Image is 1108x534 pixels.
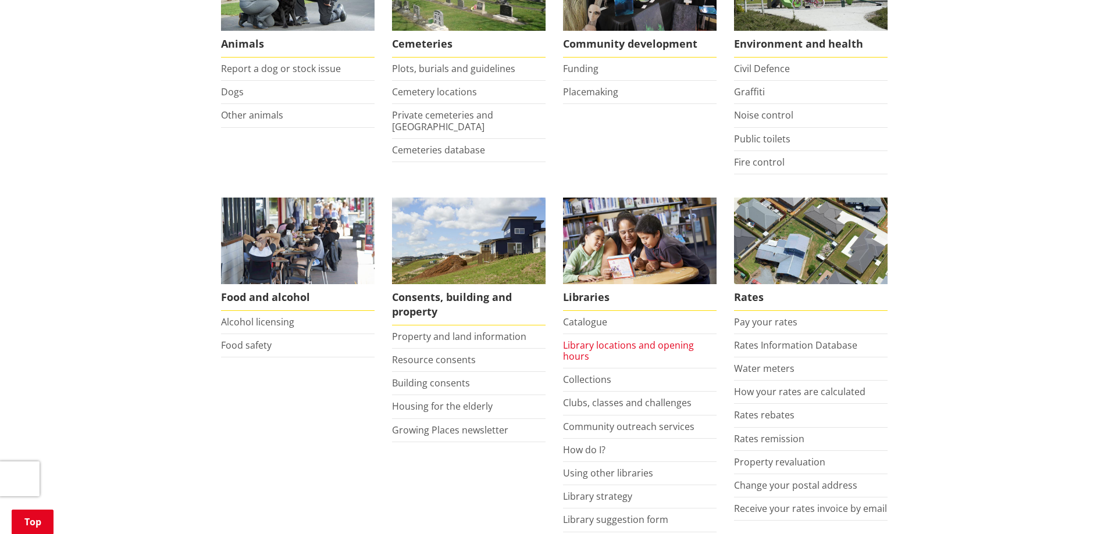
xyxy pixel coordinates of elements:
a: Housing for the elderly [392,400,493,413]
a: Dogs [221,85,244,98]
span: Cemeteries [392,31,546,58]
a: Food and Alcohol in the Waikato Food and alcohol [221,198,375,311]
a: Receive your rates invoice by email [734,502,887,515]
a: Pay your rates online Rates [734,198,888,311]
a: Private cemeteries and [GEOGRAPHIC_DATA] [392,109,493,132]
a: Property revaluation [734,456,825,468]
span: Libraries [563,284,717,311]
a: Pay your rates [734,316,797,328]
a: Catalogue [563,316,607,328]
span: Environment and health [734,31,888,58]
a: Plots, burials and guidelines [392,62,515,75]
a: Cemeteries database [392,144,485,156]
img: Food and Alcohol in the Waikato [221,198,375,284]
a: Other animals [221,109,283,121]
a: Report a dog or stock issue [221,62,341,75]
a: New Pokeno housing development Consents, building and property [392,198,546,325]
a: Alcohol licensing [221,316,294,328]
a: Rates remission [734,432,804,445]
a: Library locations and opening hours [563,339,694,363]
img: Waikato District Council libraries [563,198,717,284]
a: Clubs, classes and challenges [563,396,692,409]
a: Graffiti [734,85,765,98]
a: Rates rebates [734,408,795,421]
a: Using other libraries [563,467,653,479]
span: Rates [734,284,888,311]
img: Land and property thumbnail [392,198,546,284]
a: Public toilets [734,132,790,145]
a: How your rates are calculated [734,385,865,398]
a: Resource consents [392,353,476,366]
a: Top [12,510,54,534]
a: Property and land information [392,330,526,343]
span: Consents, building and property [392,284,546,325]
a: Library suggestion form [563,513,668,526]
a: Placemaking [563,85,618,98]
a: Funding [563,62,598,75]
a: Food safety [221,339,272,352]
a: Library membership is free to everyone who lives in the Waikato district. Libraries [563,198,717,311]
a: Library strategy [563,490,632,503]
a: Rates Information Database [734,339,857,352]
a: Fire control [734,156,785,169]
a: How do I? [563,443,605,456]
a: Civil Defence [734,62,790,75]
a: Collections [563,373,611,386]
a: Community outreach services [563,420,694,433]
a: Water meters [734,362,795,375]
a: Growing Places newsletter [392,424,508,436]
a: Building consents [392,377,470,389]
span: Community development [563,31,717,58]
a: Change your postal address [734,479,857,492]
img: Rates-thumbnail [734,198,888,284]
a: Cemetery locations [392,85,477,98]
span: Food and alcohol [221,284,375,311]
iframe: Messenger Launcher [1054,485,1096,527]
span: Animals [221,31,375,58]
a: Noise control [734,109,793,121]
